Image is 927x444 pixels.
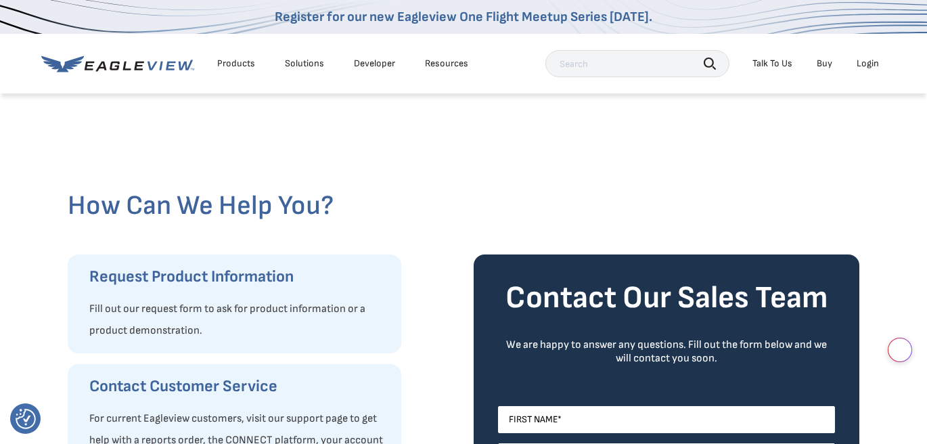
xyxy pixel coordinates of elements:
[857,58,879,70] div: Login
[89,266,388,288] h3: Request Product Information
[545,50,729,77] input: Search
[498,338,835,365] div: We are happy to answer any questions. Fill out the form below and we will contact you soon.
[505,280,828,317] strong: Contact Our Sales Team
[275,9,652,25] a: Register for our new Eagleview One Flight Meetup Series [DATE].
[354,58,395,70] a: Developer
[68,190,859,222] h2: How Can We Help You?
[16,409,36,429] button: Consent Preferences
[752,58,792,70] div: Talk To Us
[425,58,468,70] div: Resources
[285,58,324,70] div: Solutions
[817,58,832,70] a: Buy
[16,409,36,429] img: Revisit consent button
[89,298,388,342] p: Fill out our request form to ask for product information or a product demonstration.
[217,58,255,70] div: Products
[89,376,388,397] h3: Contact Customer Service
